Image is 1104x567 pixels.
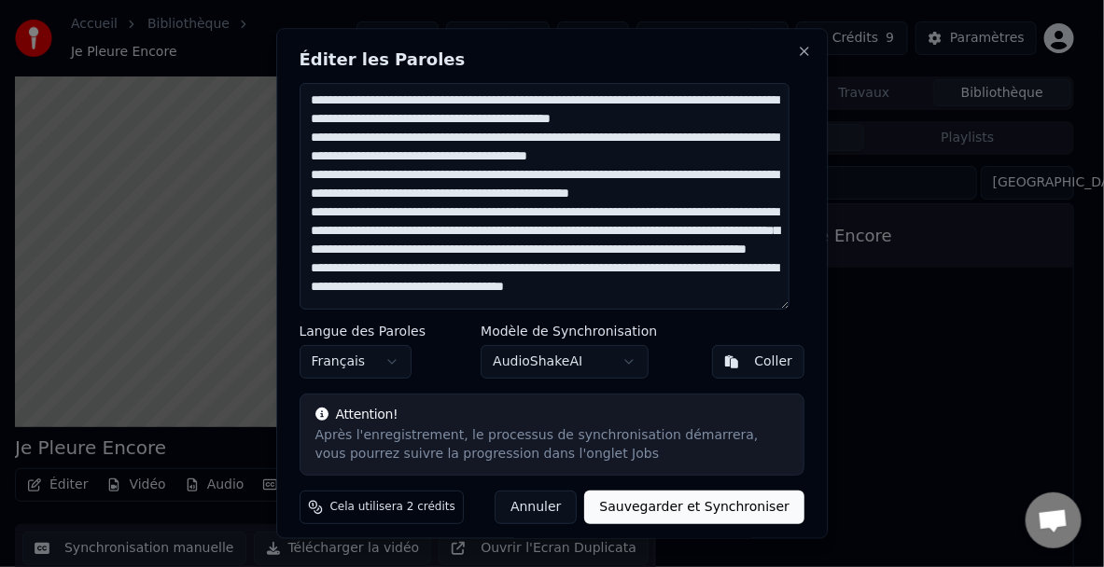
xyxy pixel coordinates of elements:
[585,491,805,524] button: Sauvegarder et Synchroniser
[481,325,657,339] label: Modèle de Synchronisation
[755,353,793,372] div: Coller
[315,427,790,464] div: Après l'enregistrement, le processus de synchronisation démarrera, vous pourrez suivre la progres...
[300,325,426,339] label: Langue des Paroles
[713,346,805,380] button: Coller
[300,51,805,68] h2: Éditer les Paroles
[315,407,790,425] div: Attention!
[330,500,455,515] span: Cela utilisera 2 crédits
[495,491,577,524] button: Annuler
